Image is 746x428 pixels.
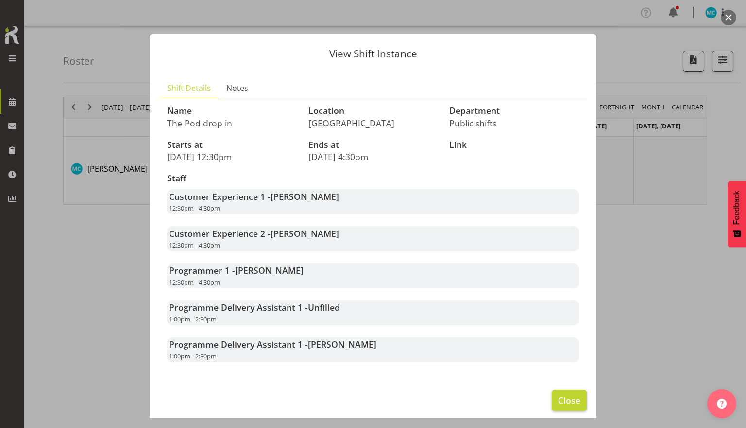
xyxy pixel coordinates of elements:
strong: Customer Experience 2 - [169,228,339,239]
p: Public shifts [449,118,579,128]
button: Feedback - Show survey [728,181,746,247]
img: help-xxl-2.png [717,399,727,409]
p: [GEOGRAPHIC_DATA] [308,118,438,128]
h3: Ends at [308,140,438,150]
span: 1:00pm - 2:30pm [169,315,217,323]
span: [PERSON_NAME] [235,265,304,276]
strong: Programme Delivery Assistant 1 - [169,302,340,313]
span: [PERSON_NAME] [308,339,376,350]
p: View Shift Instance [159,49,587,59]
span: 1:00pm - 2:30pm [169,352,217,360]
strong: Programme Delivery Assistant 1 - [169,339,376,350]
h3: Link [449,140,579,150]
span: Unfilled [308,302,340,313]
strong: Customer Experience 1 - [169,191,339,202]
h3: Department [449,106,579,116]
p: [DATE] 12:30pm [167,151,297,162]
span: [PERSON_NAME] [271,191,339,202]
h3: Name [167,106,297,116]
span: 12:30pm - 4:30pm [169,204,220,213]
span: Shift Details [167,82,211,94]
button: Close [552,390,587,411]
span: Close [558,394,580,407]
span: 12:30pm - 4:30pm [169,278,220,286]
span: 12:30pm - 4:30pm [169,241,220,250]
span: [PERSON_NAME] [271,228,339,239]
h3: Starts at [167,140,297,150]
h3: Staff [167,174,579,183]
strong: Programmer 1 - [169,265,304,276]
p: [DATE] 4:30pm [308,151,438,162]
p: The Pod drop in [167,118,297,128]
span: Feedback [732,191,741,225]
span: Notes [226,82,248,94]
h3: Location [308,106,438,116]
